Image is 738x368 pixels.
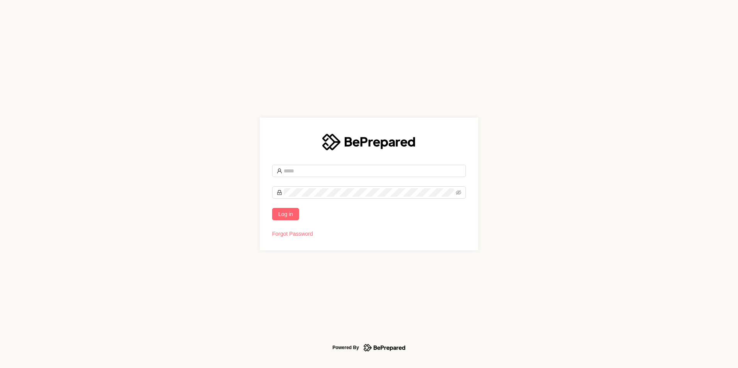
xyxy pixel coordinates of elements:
span: user [277,168,282,174]
span: eye-invisible [456,190,461,195]
span: Log in [278,210,293,218]
span: lock [277,190,282,195]
a: Forgot Password [272,231,313,237]
button: Log in [272,208,299,220]
div: Powered By [332,343,359,352]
